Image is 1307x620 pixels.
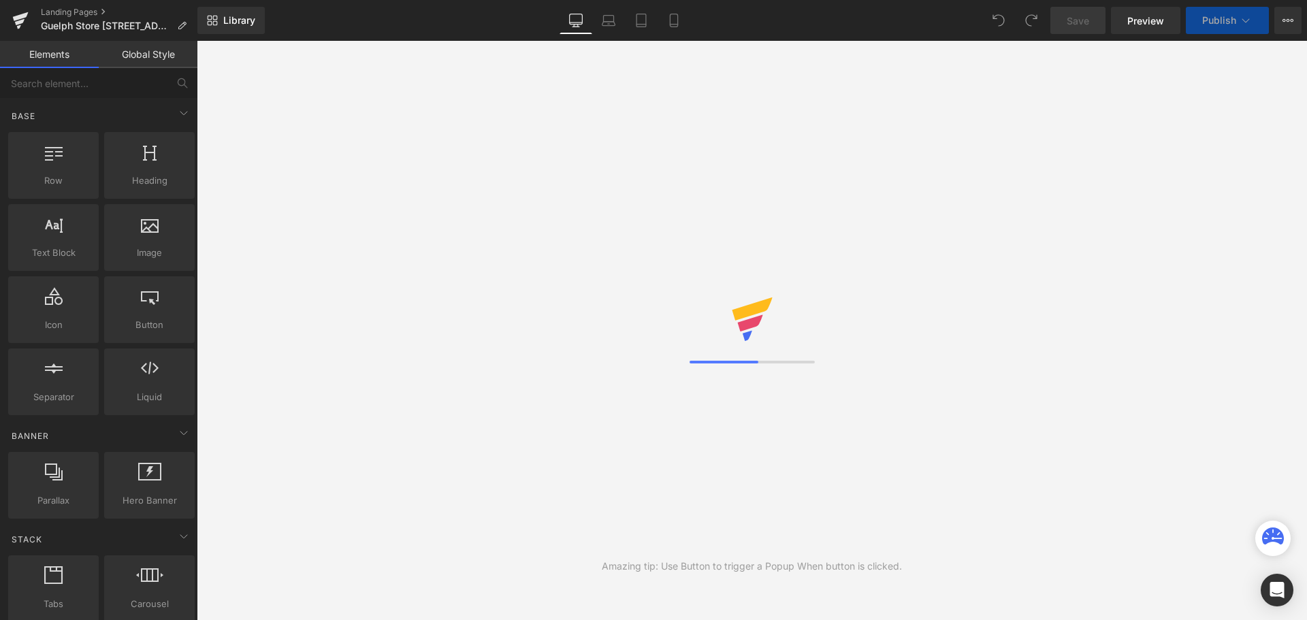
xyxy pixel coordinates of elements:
button: Redo [1018,7,1045,34]
a: Global Style [99,41,197,68]
span: Liquid [108,390,191,404]
span: Text Block [12,246,95,260]
a: Laptop [592,7,625,34]
span: Carousel [108,597,191,611]
span: Image [108,246,191,260]
div: Amazing tip: Use Button to trigger a Popup When button is clicked. [602,559,902,574]
span: Publish [1202,15,1236,26]
span: Preview [1127,14,1164,28]
span: Separator [12,390,95,404]
span: Tabs [12,597,95,611]
span: Button [108,318,191,332]
button: More [1274,7,1302,34]
span: Heading [108,174,191,188]
a: Mobile [658,7,690,34]
span: Row [12,174,95,188]
span: Icon [12,318,95,332]
span: Parallax [12,493,95,508]
a: Desktop [560,7,592,34]
span: Hero Banner [108,493,191,508]
button: Publish [1186,7,1269,34]
span: Stack [10,533,44,546]
button: Undo [985,7,1012,34]
span: Save [1067,14,1089,28]
a: Landing Pages [41,7,197,18]
span: Base [10,110,37,123]
a: New Library [197,7,265,34]
span: Library [223,14,255,27]
div: Open Intercom Messenger [1261,574,1293,606]
span: Banner [10,429,50,442]
span: Guelph Store [STREET_ADDRESS] [41,20,172,31]
a: Tablet [625,7,658,34]
a: Preview [1111,7,1180,34]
